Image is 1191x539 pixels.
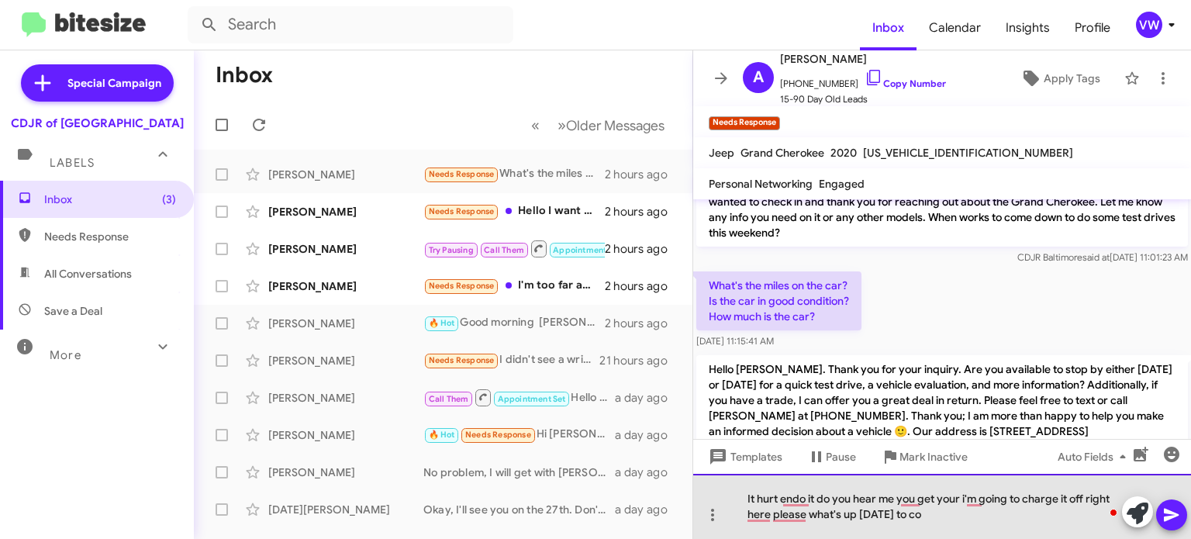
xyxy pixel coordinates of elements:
div: CDJR of [GEOGRAPHIC_DATA] [11,116,184,131]
div: [PERSON_NAME] [268,465,423,480]
span: Appointment Set [553,245,621,255]
span: 🔥 Hot [429,430,455,440]
span: [DATE] 11:15:41 AM [696,335,774,347]
span: A [753,65,764,90]
a: Inbox [860,5,917,50]
div: a day ago [615,427,680,443]
div: [PERSON_NAME] [268,278,423,294]
a: Special Campaign [21,64,174,102]
span: Pause [826,443,856,471]
span: Mark Inactive [899,443,968,471]
div: I'm too far away, I'd want to see what you would trade. Have 12,500 left payoff 2019 premium and ... [423,277,605,295]
div: To enrich screen reader interactions, please activate Accessibility in Grammarly extension settings [693,474,1191,539]
h1: Inbox [216,63,273,88]
span: Inbox [44,192,176,207]
div: 21 hours ago [599,353,680,368]
div: [PERSON_NAME] [268,353,423,368]
span: All Conversations [44,266,132,282]
span: Appointment Set [498,394,566,404]
div: 2 hours ago [605,204,680,219]
span: [PERSON_NAME] [780,50,946,68]
span: Engaged [819,177,865,191]
span: 🔥 Hot [429,318,455,328]
button: Next [548,109,674,141]
span: Special Campaign [67,75,161,91]
div: I didn't see a written price quote for that Ram but I think there was way too many made up fees o... [423,351,599,369]
div: vw [1136,12,1162,38]
span: 15-90 Day Old Leads [780,92,946,107]
div: 2 hours ago [605,278,680,294]
div: [PERSON_NAME] [268,427,423,443]
div: No problem, I will get with [PERSON_NAME] to find out what's going on. [423,465,615,480]
span: » [558,116,566,135]
button: Templates [693,443,795,471]
div: [PERSON_NAME] [268,316,423,331]
input: Search [188,6,513,43]
span: 2020 [830,146,857,160]
button: Pause [795,443,868,471]
button: Apply Tags [1003,64,1117,92]
div: Inbound Call [423,239,605,258]
span: Auto Fields [1058,443,1132,471]
span: Needs Response [44,229,176,244]
span: Needs Response [429,281,495,291]
span: Save a Deal [44,303,102,319]
a: Insights [993,5,1062,50]
span: Needs Response [429,355,495,365]
div: Okay, I'll see you on the 27th. Don't forget when you get here to ask for a doctor V the vehicle ... [423,502,615,517]
div: 2 hours ago [605,241,680,257]
span: Apply Tags [1044,64,1100,92]
span: Call Them [429,394,469,404]
p: What's the miles on the car? Is the car in good condition? How much is the car? [696,271,861,330]
span: More [50,348,81,362]
div: a day ago [615,390,680,406]
span: Older Messages [566,117,665,134]
p: Hi [PERSON_NAME]! It's [PERSON_NAME] at Ourisman CDJR of [GEOGRAPHIC_DATA]. I wanted to check in ... [696,172,1188,247]
span: Personal Networking [709,177,813,191]
span: Try Pausing [429,245,474,255]
button: Previous [522,109,549,141]
span: CDJR Baltimore [DATE] 11:01:23 AM [1017,251,1188,263]
button: vw [1123,12,1174,38]
button: Mark Inactive [868,443,980,471]
span: Grand Cherokee [740,146,824,160]
a: Profile [1062,5,1123,50]
div: [PERSON_NAME] [268,167,423,182]
div: [PERSON_NAME] [268,241,423,257]
span: Jeep [709,146,734,160]
span: « [531,116,540,135]
div: 2 hours ago [605,316,680,331]
nav: Page navigation example [523,109,674,141]
div: [PERSON_NAME] [268,390,423,406]
span: Labels [50,156,95,170]
a: Calendar [917,5,993,50]
small: Needs Response [709,116,780,130]
div: Hello [PERSON_NAME]. Thank you for your inquiry. Are you available to stop by either [DATE] or [D... [423,388,615,407]
div: a day ago [615,502,680,517]
span: Call Them [484,245,524,255]
div: Good morning [PERSON_NAME], Thank you for your inquiry. Are you available to stop by either [DATE... [423,314,605,332]
a: Copy Number [865,78,946,89]
span: [US_VEHICLE_IDENTIFICATION_NUMBER] [863,146,1073,160]
div: [DATE][PERSON_NAME] [268,502,423,517]
span: Templates [706,443,782,471]
div: [PERSON_NAME] [268,204,423,219]
div: Hi [PERSON_NAME],I was there [DATE] [423,426,615,444]
button: Auto Fields [1045,443,1144,471]
div: a day ago [615,465,680,480]
div: What's the miles on the car? Is the car in good condition? How much is the car? [423,165,605,183]
div: Hello I want to understand the lease deals you are offering for Grand Cherokee L Limited [423,202,605,220]
span: Needs Response [429,169,495,179]
p: Hello [PERSON_NAME]. Thank you for your inquiry. Are you available to stop by either [DATE] or [D... [696,355,1188,445]
span: (3) [162,192,176,207]
span: Needs Response [429,206,495,216]
span: said at [1082,251,1110,263]
span: [PHONE_NUMBER] [780,68,946,92]
div: 2 hours ago [605,167,680,182]
span: Needs Response [465,430,531,440]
